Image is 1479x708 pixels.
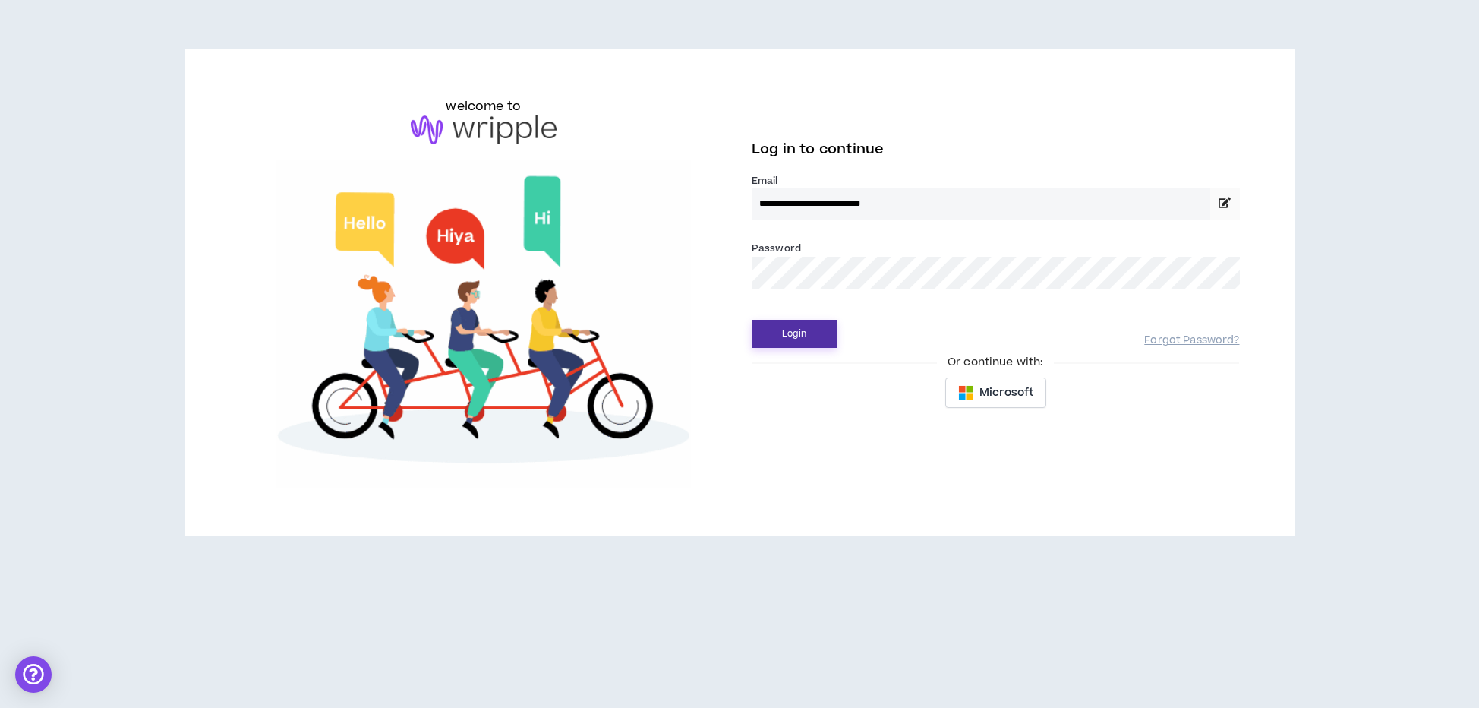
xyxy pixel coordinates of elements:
div: Open Intercom Messenger [15,656,52,693]
button: Microsoft [945,378,1046,408]
img: logo-brand.png [411,115,557,144]
img: Welcome to Wripple [240,160,728,488]
h6: welcome to [446,97,521,115]
span: Log in to continue [752,140,884,159]
label: Password [752,242,801,255]
a: Forgot Password? [1144,333,1239,348]
span: Microsoft [979,384,1033,401]
span: Or continue with: [937,354,1054,371]
button: Login [752,320,837,348]
label: Email [752,174,1240,188]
